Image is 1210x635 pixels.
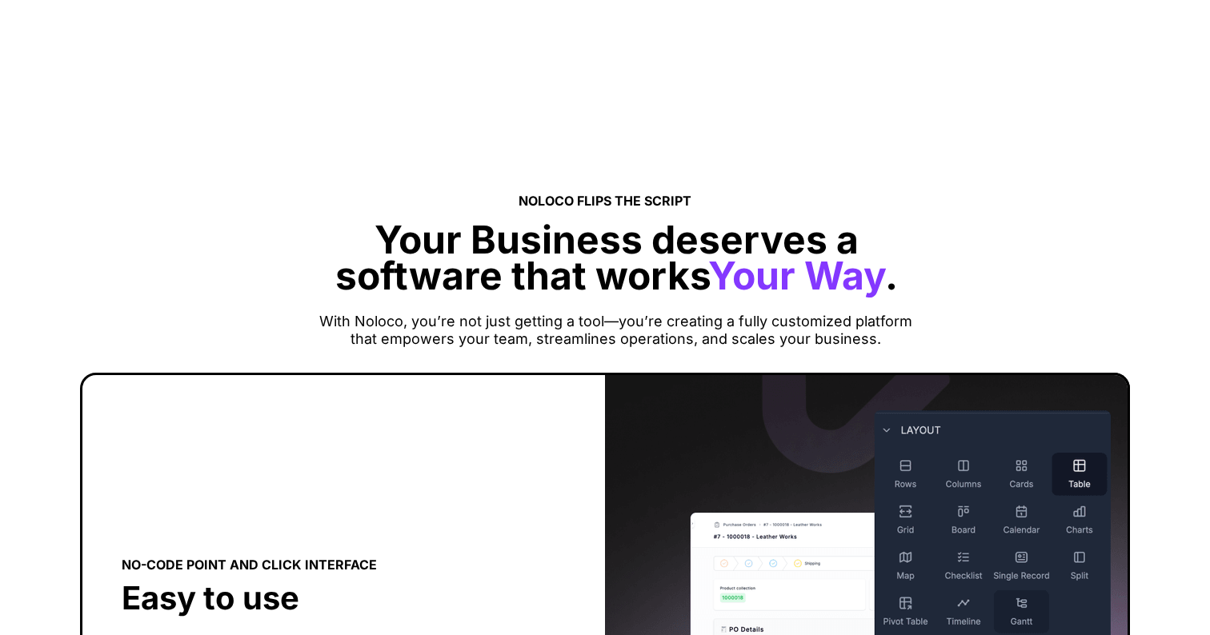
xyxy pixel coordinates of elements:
span: NOLOCO FLIPS THE SCRIPT [519,193,691,209]
span: Way [804,252,885,299]
span: Easy to use [122,578,299,617]
span: . [885,252,898,299]
span: Your [708,252,795,299]
span: With Noloco, you’re not just getting a tool—you’re creating a fully customized platform that empo... [319,313,912,347]
span: Your Business deserves a software that works [335,216,859,299]
span: NO-CODE POINT AND CLICK INTERFACE [122,557,377,573]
